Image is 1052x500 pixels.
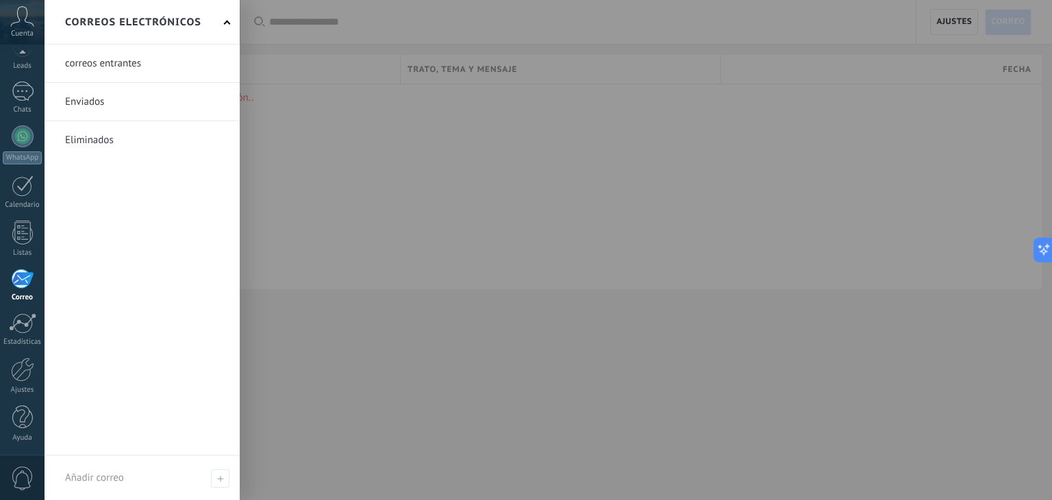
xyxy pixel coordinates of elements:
div: Chats [3,105,42,114]
div: Calendario [3,201,42,210]
div: Estadísticas [3,338,42,347]
div: WhatsApp [3,151,42,164]
li: correos entrantes [45,45,240,83]
div: Correo [3,293,42,302]
li: Eliminados [45,121,240,159]
div: Leads [3,62,42,71]
h2: Correos electrónicos [65,1,201,44]
div: Listas [3,249,42,258]
span: Añadir correo [211,469,229,488]
span: Cuenta [11,29,34,38]
div: Ajustes [3,386,42,395]
span: Añadir correo [65,471,124,484]
div: Ayuda [3,434,42,442]
li: Enviados [45,83,240,121]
